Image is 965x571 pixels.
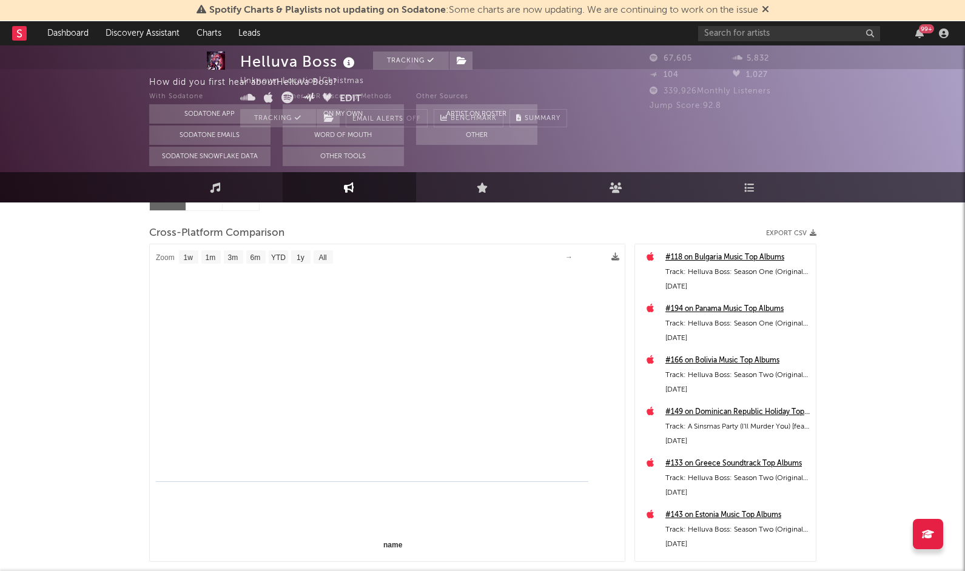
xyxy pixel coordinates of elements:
[665,419,810,434] div: Track: A Sinsmas Party (I'll Murder You) [feat. [PERSON_NAME]]
[665,302,810,316] a: #194 on Panama Music Top Albums
[240,52,358,72] div: Helluva Boss
[149,147,271,166] button: Sodatone Snowflake Data
[733,71,768,79] span: 1,027
[665,405,810,419] a: #149 on Dominican Republic Holiday Top Songs
[250,253,260,262] text: 6m
[434,109,503,127] a: Benchmark
[346,109,428,127] button: Email AlertsOff
[227,253,238,262] text: 3m
[509,109,567,127] button: Summary
[650,87,771,95] span: 339,926 Monthly Listeners
[451,112,497,126] span: Benchmark
[340,92,361,107] button: Edit
[665,265,810,279] div: Track: Helluva Boss: Season One (Original Soundtrack)
[650,71,679,79] span: 104
[665,353,810,368] a: #166 on Bolivia Music Top Albums
[665,456,810,471] a: #133 on Greece Soundtrack Top Albums
[665,523,810,537] div: Track: Helluva Boss: Season Two (Original Soundtrack)
[318,253,326,262] text: All
[698,26,880,41] input: Search for artists
[665,382,810,397] div: [DATE]
[240,109,316,127] button: Tracking
[416,125,537,145] button: Other
[188,21,230,45] a: Charts
[665,508,810,523] a: #143 on Estonia Music Top Albums
[383,541,403,549] text: name
[665,279,810,294] div: [DATE]
[665,434,810,449] div: [DATE]
[297,253,304,262] text: 1y
[283,125,404,145] button: Word Of Mouth
[665,537,810,552] div: [DATE]
[205,253,215,262] text: 1m
[565,253,573,261] text: →
[230,21,269,45] a: Leads
[919,24,934,33] div: 99 +
[373,52,449,70] button: Tracking
[209,5,446,15] span: Spotify Charts & Playlists not updating on Sodatone
[525,115,560,122] span: Summary
[665,316,810,331] div: Track: Helluva Boss: Season One (Original Soundtrack)
[149,90,271,104] div: With Sodatone
[183,253,193,262] text: 1w
[283,147,404,166] button: Other Tools
[665,331,810,346] div: [DATE]
[665,471,810,486] div: Track: Helluva Boss: Season Two (Original Soundtrack)
[156,253,175,262] text: Zoom
[39,21,97,45] a: Dashboard
[271,253,285,262] text: YTD
[665,368,810,382] div: Track: Helluva Boss: Season Two (Original Soundtrack)
[149,226,284,241] span: Cross-Platform Comparison
[766,230,816,237] button: Export CSV
[762,5,769,15] span: Dismiss
[209,5,758,15] span: : Some charts are now updating. We are continuing to work on the issue
[149,104,271,124] button: Sodatone App
[97,21,188,45] a: Discovery Assistant
[406,116,421,122] em: Off
[650,55,692,62] span: 67,605
[240,74,378,88] div: Unknown Location | Christmas
[915,28,924,38] button: 99+
[733,55,769,62] span: 5,832
[665,250,810,265] a: #118 on Bulgaria Music Top Albums
[149,125,271,145] button: Sodatone Emails
[665,486,810,500] div: [DATE]
[650,102,721,110] span: Jump Score: 92.8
